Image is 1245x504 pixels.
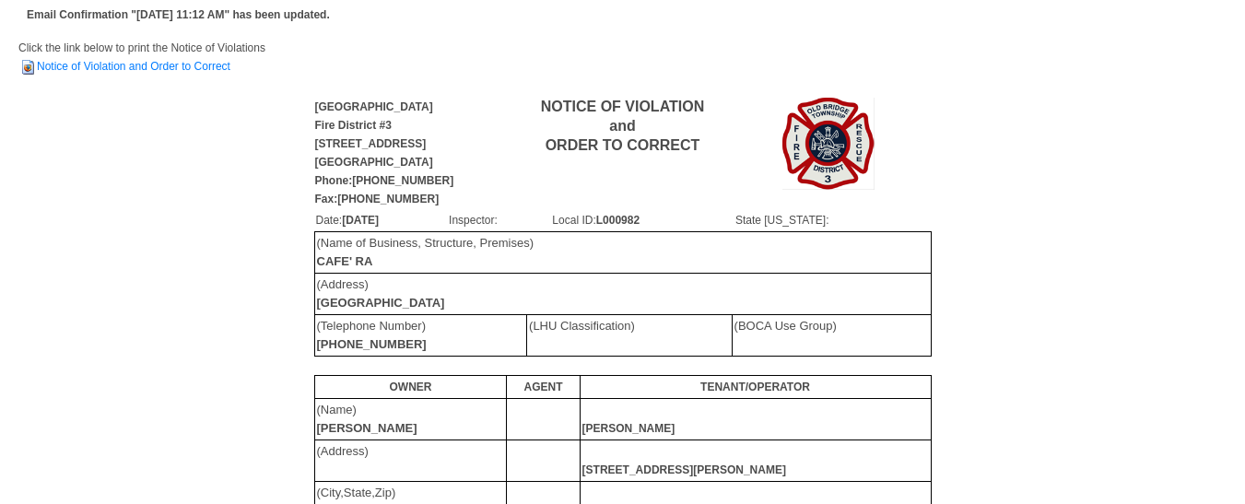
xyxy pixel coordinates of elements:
font: (Address) [317,444,369,458]
b: [PERSON_NAME] [582,422,675,435]
b: [PERSON_NAME] [317,421,417,435]
b: [PHONE_NUMBER] [317,337,427,351]
b: OWNER [389,381,431,393]
td: Local ID: [551,210,734,230]
a: Notice of Violation and Order to Correct [18,60,230,73]
font: (Name of Business, Structure, Premises) [317,236,534,268]
b: [DATE] [342,214,379,227]
b: TENANT/OPERATOR [700,381,810,393]
b: AGENT [524,381,563,393]
td: Email Confirmation "[DATE] 11:12 AM" has been updated. [24,3,333,27]
img: Image [782,98,875,190]
font: (City,State,Zip) [317,486,396,499]
font: (BOCA Use Group) [734,319,837,333]
b: NOTICE OF VIOLATION and ORDER TO CORRECT [541,99,704,153]
font: (Address) [317,277,445,310]
b: [STREET_ADDRESS][PERSON_NAME] [582,463,786,476]
b: CAFE' RA [317,254,373,268]
td: Inspector: [448,210,551,230]
td: State [US_STATE]: [734,210,931,230]
font: (Telephone Number) [317,319,427,351]
td: Date: [315,210,449,230]
img: HTML Document [18,58,37,76]
b: [GEOGRAPHIC_DATA] [317,296,445,310]
font: (LHU Classification) [529,319,635,333]
b: L000982 [596,214,640,227]
font: (Name) [317,403,417,435]
b: [GEOGRAPHIC_DATA] Fire District #3 [STREET_ADDRESS] [GEOGRAPHIC_DATA] Phone:[PHONE_NUMBER] Fax:[P... [315,100,454,205]
span: Click the link below to print the Notice of Violations [18,41,265,73]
